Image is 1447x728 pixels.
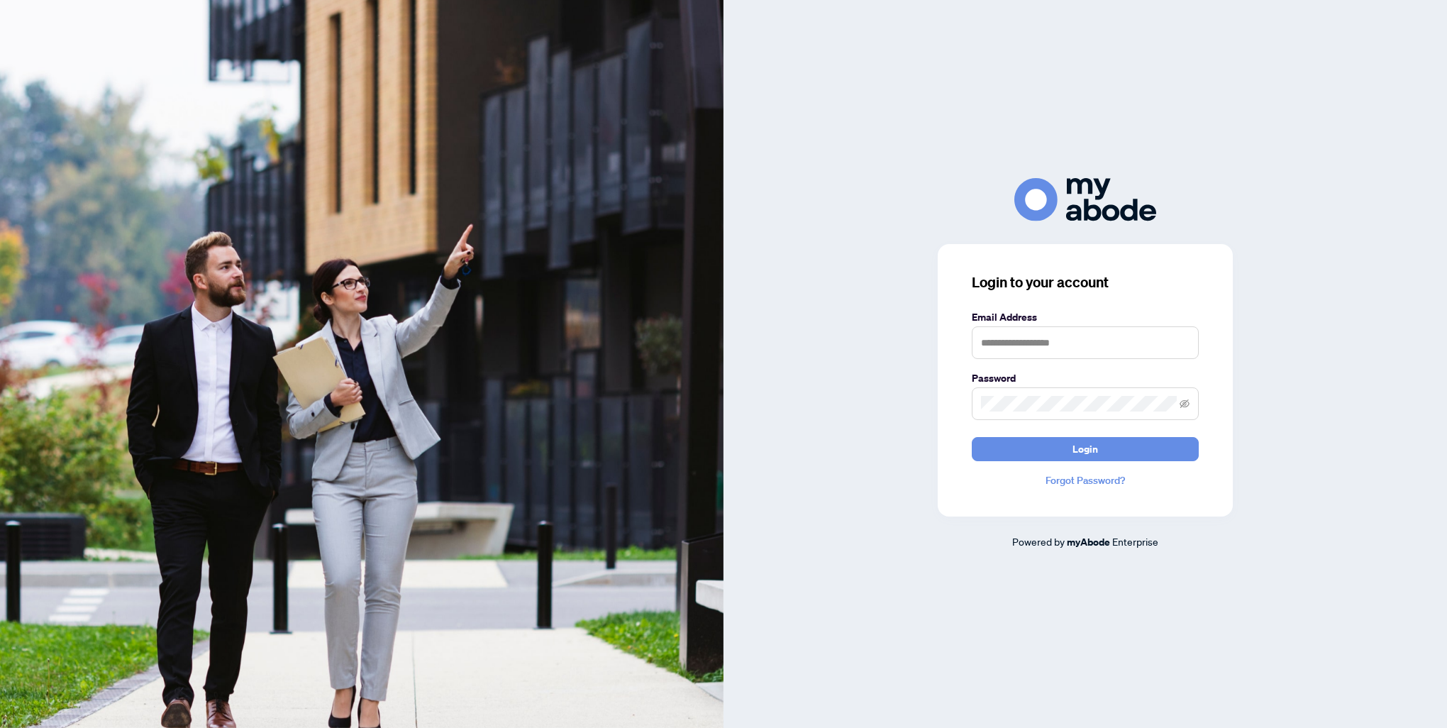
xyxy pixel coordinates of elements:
label: Password [972,370,1199,386]
span: eye-invisible [1180,399,1190,409]
span: Powered by [1012,535,1065,548]
a: myAbode [1067,534,1110,550]
label: Email Address [972,309,1199,325]
span: Login [1072,438,1098,460]
img: ma-logo [1014,178,1156,221]
button: Login [972,437,1199,461]
h3: Login to your account [972,272,1199,292]
a: Forgot Password? [972,473,1199,488]
span: Enterprise [1112,535,1158,548]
